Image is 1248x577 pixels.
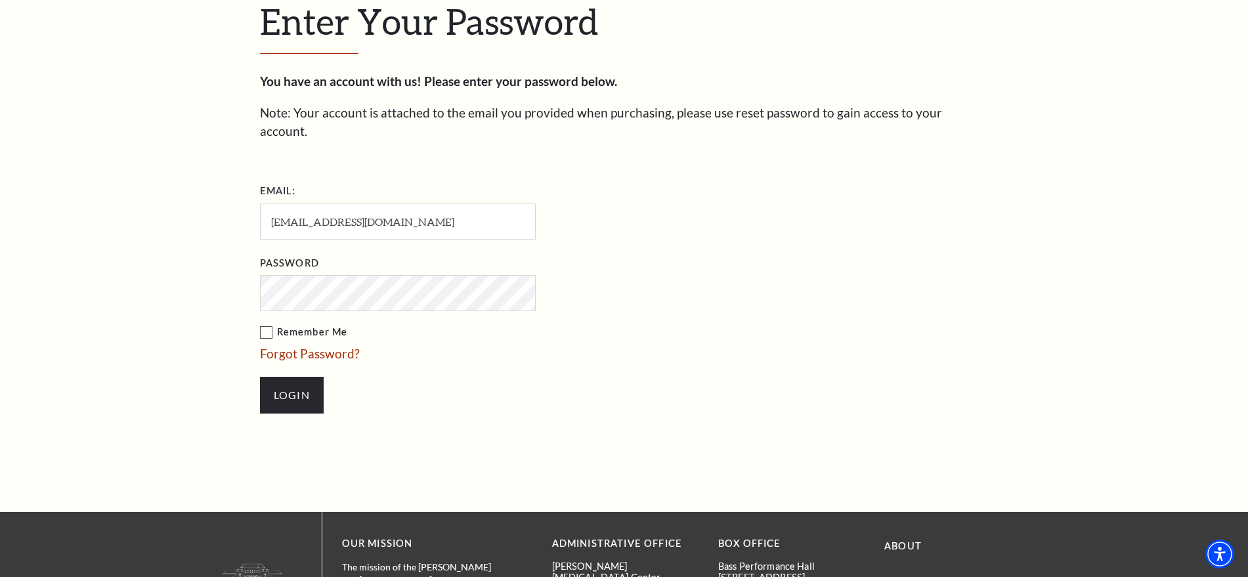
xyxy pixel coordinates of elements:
label: Password [260,255,319,272]
div: Accessibility Menu [1205,540,1234,568]
input: Required [260,203,536,240]
strong: You have an account with us! [260,74,421,89]
p: OUR MISSION [342,536,506,552]
p: Note: Your account is attached to the email you provided when purchasing, please use reset passwo... [260,104,989,141]
p: Administrative Office [552,536,699,552]
p: BOX OFFICE [718,536,865,552]
label: Email: [260,183,296,200]
a: About [884,540,922,551]
a: Forgot Password? [260,346,360,361]
strong: Please enter your password below. [424,74,617,89]
input: Submit button [260,377,324,414]
label: Remember Me [260,324,667,341]
p: Bass Performance Hall [718,561,865,572]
